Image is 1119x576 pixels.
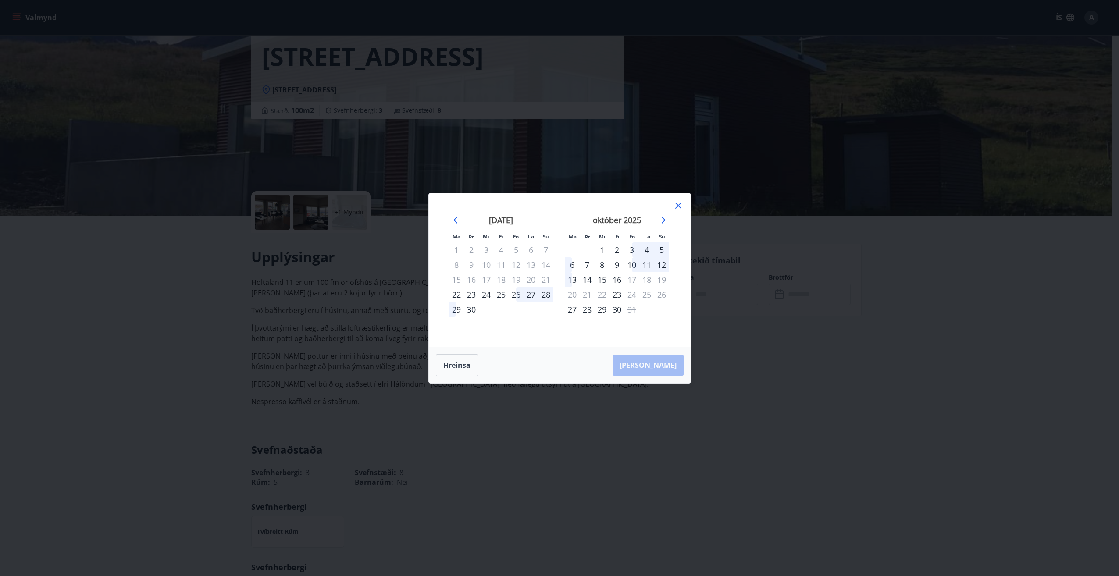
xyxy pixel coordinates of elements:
td: Choose sunnudagur, 5. október 2025 as your check-in date. It’s available. [654,242,669,257]
td: Not available. laugardagur, 25. október 2025 [639,287,654,302]
div: Move forward to switch to the next month. [657,215,667,225]
div: 15 [595,272,609,287]
td: Choose laugardagur, 4. október 2025 as your check-in date. It’s available. [639,242,654,257]
div: 23 [464,287,479,302]
div: 14 [580,272,595,287]
div: 5 [654,242,669,257]
td: Choose mánudagur, 27. október 2025 as your check-in date. It’s available. [565,302,580,317]
td: Not available. þriðjudagur, 2. september 2025 [464,242,479,257]
td: Choose fimmtudagur, 16. október 2025 as your check-in date. It’s available. [609,272,624,287]
small: Má [569,233,577,240]
td: Not available. miðvikudagur, 10. september 2025 [479,257,494,272]
div: 7 [580,257,595,272]
div: 12 [654,257,669,272]
td: Not available. miðvikudagur, 22. október 2025 [595,287,609,302]
td: Not available. föstudagur, 12. september 2025 [509,257,524,272]
strong: [DATE] [489,215,513,225]
div: 29 [595,302,609,317]
div: 27 [524,287,538,302]
td: Not available. mánudagur, 8. september 2025 [449,257,464,272]
td: Choose þriðjudagur, 14. október 2025 as your check-in date. It’s available. [580,272,595,287]
div: 30 [609,302,624,317]
div: Aðeins innritun í boði [449,287,464,302]
td: Not available. mánudagur, 20. október 2025 [565,287,580,302]
small: Þr [585,233,590,240]
small: Þr [469,233,474,240]
td: Not available. laugardagur, 6. september 2025 [524,242,538,257]
td: Choose miðvikudagur, 29. október 2025 as your check-in date. It’s available. [595,302,609,317]
td: Not available. miðvikudagur, 3. september 2025 [479,242,494,257]
small: Fi [499,233,503,240]
div: Calendar [439,204,680,336]
div: 11 [639,257,654,272]
div: 28 [538,287,553,302]
td: Choose miðvikudagur, 15. október 2025 as your check-in date. It’s available. [595,272,609,287]
div: Aðeins útritun í boði [624,287,639,302]
td: Choose mánudagur, 22. september 2025 as your check-in date. It’s available. [449,287,464,302]
small: Mi [599,233,606,240]
td: Not available. þriðjudagur, 9. september 2025 [464,257,479,272]
td: Choose miðvikudagur, 1. október 2025 as your check-in date. It’s available. [595,242,609,257]
td: Not available. fimmtudagur, 18. september 2025 [494,272,509,287]
td: Not available. laugardagur, 13. september 2025 [524,257,538,272]
div: 1 [595,242,609,257]
td: Not available. sunnudagur, 26. október 2025 [654,287,669,302]
div: 8 [595,257,609,272]
div: 13 [565,272,580,287]
div: 25 [494,287,509,302]
td: Not available. föstudagur, 31. október 2025 [624,302,639,317]
td: Choose laugardagur, 11. október 2025 as your check-in date. It’s available. [639,257,654,272]
td: Choose föstudagur, 3. október 2025 as your check-in date. It’s available. [624,242,639,257]
td: Choose föstudagur, 10. október 2025 as your check-in date. It’s available. [624,257,639,272]
div: Aðeins útritun í boði [624,272,639,287]
button: Hreinsa [436,354,478,376]
small: Mi [483,233,489,240]
td: Choose sunnudagur, 28. september 2025 as your check-in date. It’s available. [538,287,553,302]
small: La [528,233,534,240]
td: Choose þriðjudagur, 28. október 2025 as your check-in date. It’s available. [580,302,595,317]
div: 2 [609,242,624,257]
small: Fi [615,233,620,240]
td: Choose fimmtudagur, 9. október 2025 as your check-in date. It’s available. [609,257,624,272]
td: Not available. laugardagur, 18. október 2025 [639,272,654,287]
td: Choose þriðjudagur, 23. september 2025 as your check-in date. It’s available. [464,287,479,302]
td: Choose sunnudagur, 12. október 2025 as your check-in date. It’s available. [654,257,669,272]
div: 26 [509,287,524,302]
div: 24 [479,287,494,302]
td: Choose fimmtudagur, 30. október 2025 as your check-in date. It’s available. [609,302,624,317]
td: Not available. föstudagur, 17. október 2025 [624,272,639,287]
td: Choose miðvikudagur, 24. september 2025 as your check-in date. It’s available. [479,287,494,302]
td: Not available. þriðjudagur, 21. október 2025 [580,287,595,302]
td: Choose þriðjudagur, 30. september 2025 as your check-in date. It’s available. [464,302,479,317]
td: Choose fimmtudagur, 23. október 2025 as your check-in date. It’s available. [609,287,624,302]
div: 10 [624,257,639,272]
small: Su [543,233,549,240]
small: Má [453,233,460,240]
td: Choose mánudagur, 13. október 2025 as your check-in date. It’s available. [565,272,580,287]
div: 28 [580,302,595,317]
td: Choose þriðjudagur, 7. október 2025 as your check-in date. It’s available. [580,257,595,272]
strong: október 2025 [593,215,641,225]
td: Choose fimmtudagur, 2. október 2025 as your check-in date. It’s available. [609,242,624,257]
td: Not available. mánudagur, 1. september 2025 [449,242,464,257]
small: Su [659,233,665,240]
div: 4 [639,242,654,257]
td: Not available. laugardagur, 20. september 2025 [524,272,538,287]
div: Aðeins innritun í boði [565,302,580,317]
td: Not available. föstudagur, 19. september 2025 [509,272,524,287]
div: Aðeins innritun í boði [609,287,624,302]
td: Choose mánudagur, 6. október 2025 as your check-in date. It’s available. [565,257,580,272]
div: 6 [565,257,580,272]
div: 29 [449,302,464,317]
small: La [644,233,650,240]
td: Not available. þriðjudagur, 16. september 2025 [464,272,479,287]
td: Not available. miðvikudagur, 17. september 2025 [479,272,494,287]
td: Choose föstudagur, 26. september 2025 as your check-in date. It’s available. [509,287,524,302]
small: Fö [513,233,519,240]
div: 30 [464,302,479,317]
td: Choose fimmtudagur, 25. september 2025 as your check-in date. It’s available. [494,287,509,302]
div: Aðeins útritun í boði [624,302,639,317]
div: Move backward to switch to the previous month. [452,215,462,225]
td: Not available. sunnudagur, 19. október 2025 [654,272,669,287]
td: Choose mánudagur, 29. september 2025 as your check-in date. It’s available. [449,302,464,317]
